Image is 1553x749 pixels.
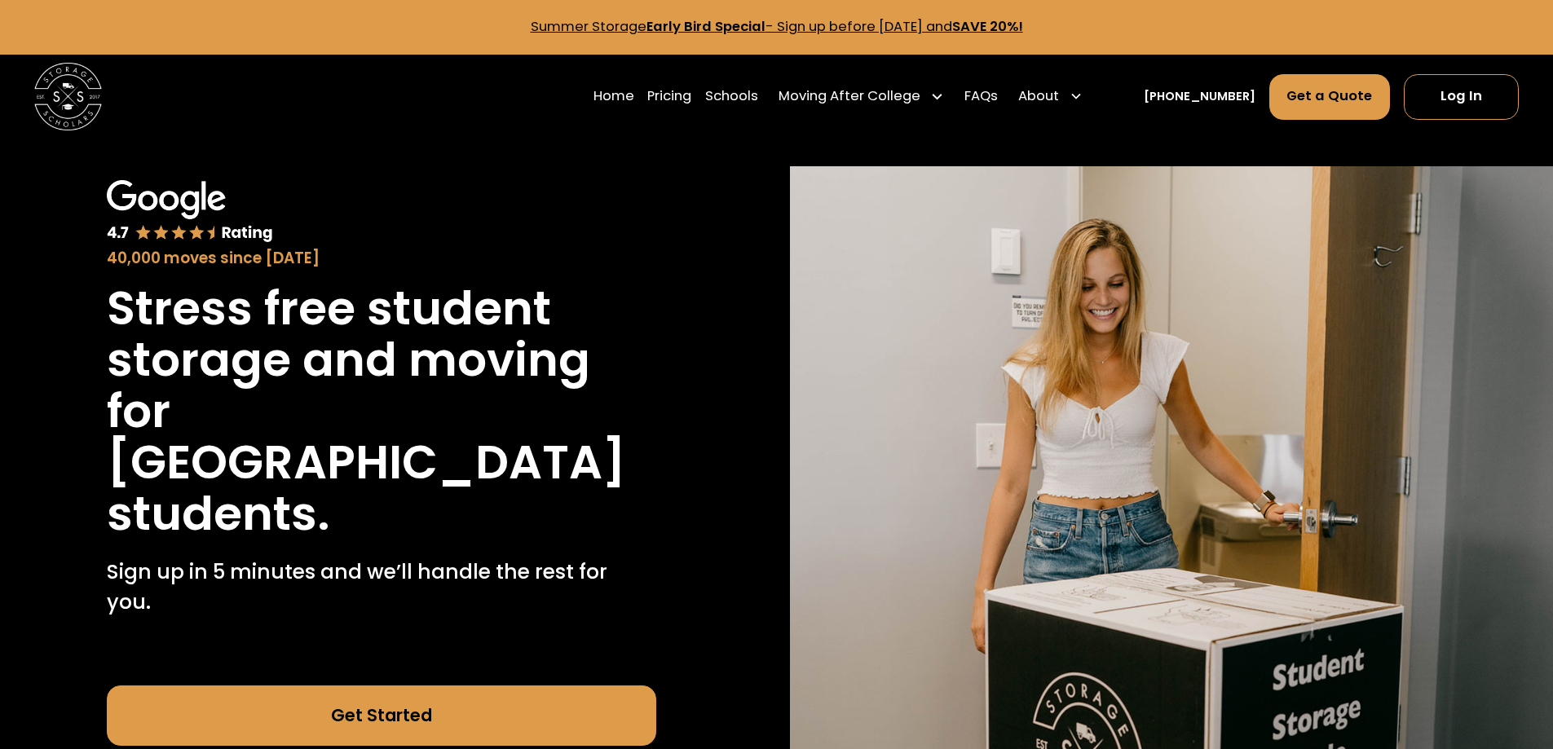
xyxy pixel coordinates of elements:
[593,73,634,120] a: Home
[646,17,765,36] strong: Early Bird Special
[107,557,656,618] p: Sign up in 5 minutes and we’ll handle the rest for you.
[107,488,330,540] h1: students.
[964,73,998,120] a: FAQs
[772,73,951,120] div: Moving After College
[952,17,1023,36] strong: SAVE 20%!
[705,73,758,120] a: Schools
[1018,86,1059,107] div: About
[107,283,656,437] h1: Stress free student storage and moving for
[1012,73,1090,120] div: About
[107,685,656,747] a: Get Started
[107,437,626,488] h1: [GEOGRAPHIC_DATA]
[107,180,273,244] img: Google 4.7 star rating
[1404,74,1519,120] a: Log In
[1144,88,1255,106] a: [PHONE_NUMBER]
[779,86,920,107] div: Moving After College
[647,73,691,120] a: Pricing
[531,17,1023,36] a: Summer StorageEarly Bird Special- Sign up before [DATE] andSAVE 20%!
[1269,74,1391,120] a: Get a Quote
[107,247,656,270] div: 40,000 moves since [DATE]
[34,63,102,130] img: Storage Scholars main logo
